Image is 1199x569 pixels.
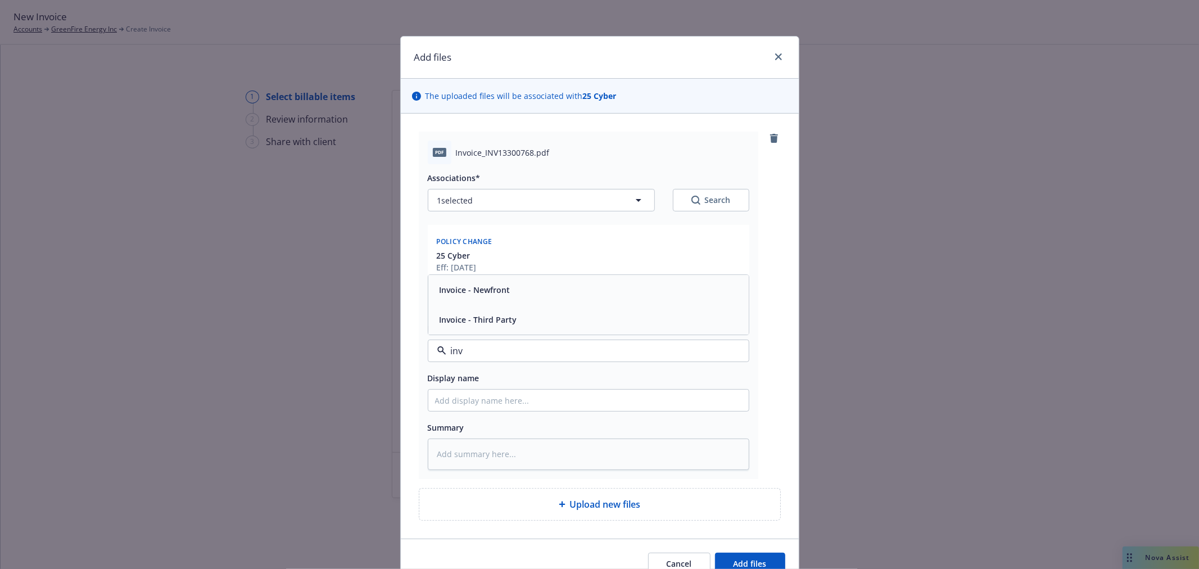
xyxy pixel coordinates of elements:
a: close [772,50,785,64]
span: Display name [428,373,479,383]
span: Upload new files [570,498,641,511]
span: 25 Cyber [437,250,470,261]
button: Invoice - Newfront [440,284,510,296]
div: Search [691,195,731,206]
span: Associations* [428,173,481,183]
h1: Add files [414,50,452,65]
strong: 25 Cyber [583,91,617,101]
button: 25 Cyber [437,250,490,261]
span: Policy change [437,237,492,246]
button: Invoice - Third Party [440,314,517,326]
div: Eff: [DATE] [437,261,490,273]
input: Add display name here... [428,390,749,411]
a: remove [767,132,781,145]
svg: Search [691,196,700,205]
span: 1 selected [437,195,473,206]
span: pdf [433,148,446,156]
div: Upload new files [419,488,781,521]
button: SearchSearch [673,189,749,211]
span: The uploaded files will be associated with [426,90,617,102]
span: Add files [734,558,767,569]
input: Filter by keyword [446,344,726,358]
span: Summary [428,422,464,433]
button: 1selected [428,189,655,211]
div: POLICY_START [437,273,490,285]
span: Invoice_INV13300768.pdf [456,147,550,159]
span: Cancel [667,558,692,569]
